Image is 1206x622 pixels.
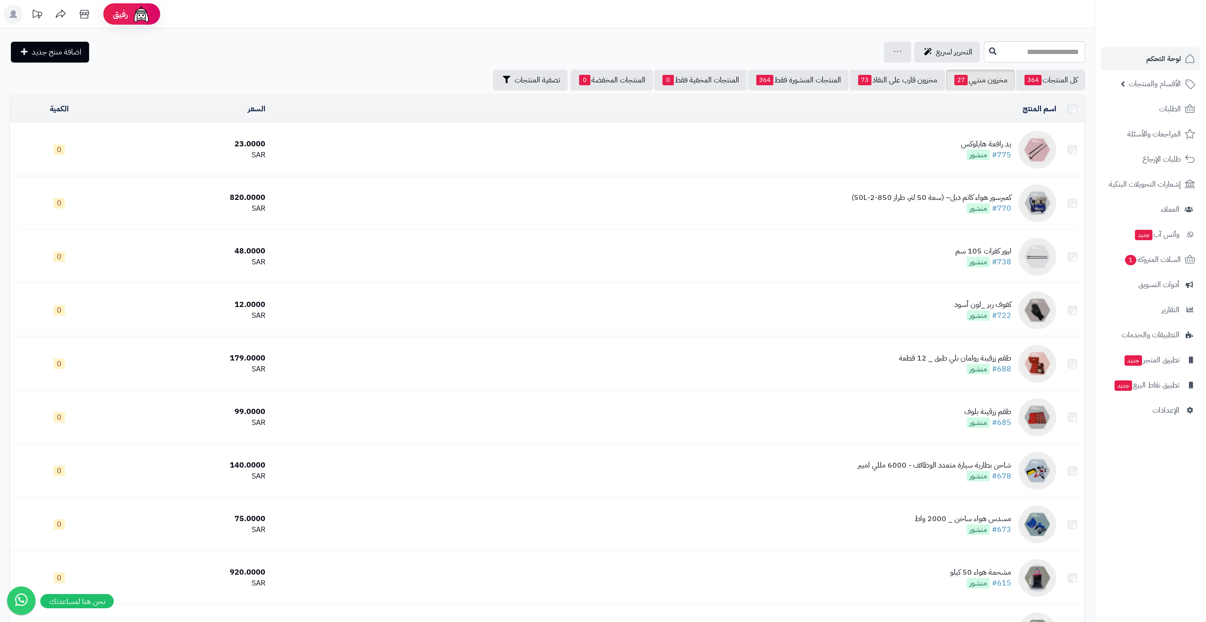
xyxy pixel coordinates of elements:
[1101,298,1200,321] a: التقارير
[950,567,1011,578] div: مشحمة هواء 50 كيلو
[1018,238,1056,276] img: ليور كفرات 105 سم
[1152,404,1179,417] span: الإعدادات
[1018,184,1056,222] img: كمبرسور هواء كاتم دبل– (سعة 50 لتر، طراز 850-2-50L)
[113,578,266,589] div: SAR
[571,70,653,90] a: المنتجات المخفضة0
[992,577,1011,589] a: #615
[1101,198,1200,221] a: العملاء
[992,470,1011,482] a: #678
[1101,223,1200,246] a: وآتس آبجديد
[954,75,968,85] span: 27
[1018,505,1056,543] img: مسدس هواء ساخن _ 2000 واط
[967,524,990,535] span: منشور
[1016,70,1085,90] a: كل المنتجات364
[113,299,266,310] div: 12.0000
[113,567,266,578] div: 920.0000
[899,353,1011,364] div: طقم زرقينة رولمان بلي طبق _ 12 قطعة
[1101,349,1200,371] a: تطبيق المتجرجديد
[113,150,266,161] div: SAR
[113,310,266,321] div: SAR
[1101,324,1200,346] a: التطبيقات والخدمات
[967,471,990,481] span: منشور
[1101,47,1200,70] a: لوحة التحكم
[992,149,1011,161] a: #775
[113,246,266,257] div: 48.0000
[992,256,1011,268] a: #738
[113,471,266,482] div: SAR
[1101,98,1200,120] a: الطلبات
[1129,77,1181,90] span: الأقسام والمنتجات
[992,417,1011,428] a: #685
[579,75,590,85] span: 0
[54,144,65,155] span: 0
[955,246,1011,257] div: ليور كفرات 105 سم
[992,524,1011,535] a: #673
[1101,148,1200,171] a: طلبات الإرجاع
[54,198,65,208] span: 0
[1142,27,1197,46] img: logo-2.png
[54,412,65,423] span: 0
[1023,103,1056,115] a: اسم المنتج
[1101,123,1200,145] a: المراجعات والأسئلة
[914,42,980,63] a: التحرير لسريع
[50,103,69,115] a: الكمية
[662,75,674,85] span: 0
[113,460,266,471] div: 140.0000
[850,70,945,90] a: مخزون قارب على النفاذ73
[992,203,1011,214] a: #770
[113,192,266,203] div: 820.0000
[1018,131,1056,169] img: يد رافعة هايلوكس
[113,364,266,375] div: SAR
[992,363,1011,375] a: #688
[32,46,82,58] span: اضافة منتج جديد
[515,74,560,86] span: تصفية المنتجات
[1018,398,1056,436] img: طقم زرقينة بلوف
[113,524,266,535] div: SAR
[493,70,568,90] button: تصفية المنتجات
[132,5,151,24] img: ai-face.png
[1101,399,1200,422] a: الإعدادات
[54,466,65,476] span: 0
[54,305,65,316] span: 0
[1161,303,1179,316] span: التقارير
[113,514,266,524] div: 75.0000
[113,257,266,268] div: SAR
[967,364,990,374] span: منشور
[11,42,89,63] a: اضافة منتج جديد
[967,578,990,588] span: منشور
[1134,228,1179,241] span: وآتس آب
[936,46,972,58] span: التحرير لسريع
[1161,203,1179,216] span: العملاء
[967,203,990,214] span: منشور
[748,70,849,90] a: المنتجات المنشورة فقط364
[1125,255,1136,265] span: 1
[858,460,1011,471] div: شاحن بطارية سيارة متعدد الوظائف - 6000 مللي امبير
[852,192,1011,203] div: كمبرسور هواء كاتم دبل– (سعة 50 لتر، طراز 850-2-50L)
[967,417,990,428] span: منشور
[967,257,990,267] span: منشور
[113,203,266,214] div: SAR
[1159,102,1181,116] span: الطلبات
[1124,355,1142,366] span: جديد
[1025,75,1042,85] span: 364
[961,139,1011,150] div: يد رافعة هايلوكس
[946,70,1015,90] a: مخزون منتهي27
[967,150,990,160] span: منشور
[1138,278,1179,291] span: أدوات التسويق
[54,573,65,583] span: 0
[1101,374,1200,397] a: تطبيق نقاط البيعجديد
[54,519,65,530] span: 0
[1124,353,1179,367] span: تطبيق المتجر
[1143,153,1181,166] span: طلبات الإرجاع
[1018,345,1056,383] img: طقم زرقينة رولمان بلي طبق _ 12 قطعة
[1115,380,1132,391] span: جديد
[113,353,266,364] div: 179.0000
[1018,559,1056,597] img: مشحمة هواء 50 كيلو
[1101,248,1200,271] a: السلات المتروكة1
[1018,291,1056,329] img: كفوف ربر _لون أسود
[1101,173,1200,196] a: إشعارات التحويلات البنكية
[954,299,1011,310] div: كفوف ربر _لون أسود
[54,252,65,262] span: 0
[54,359,65,369] span: 0
[1101,273,1200,296] a: أدوات التسويق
